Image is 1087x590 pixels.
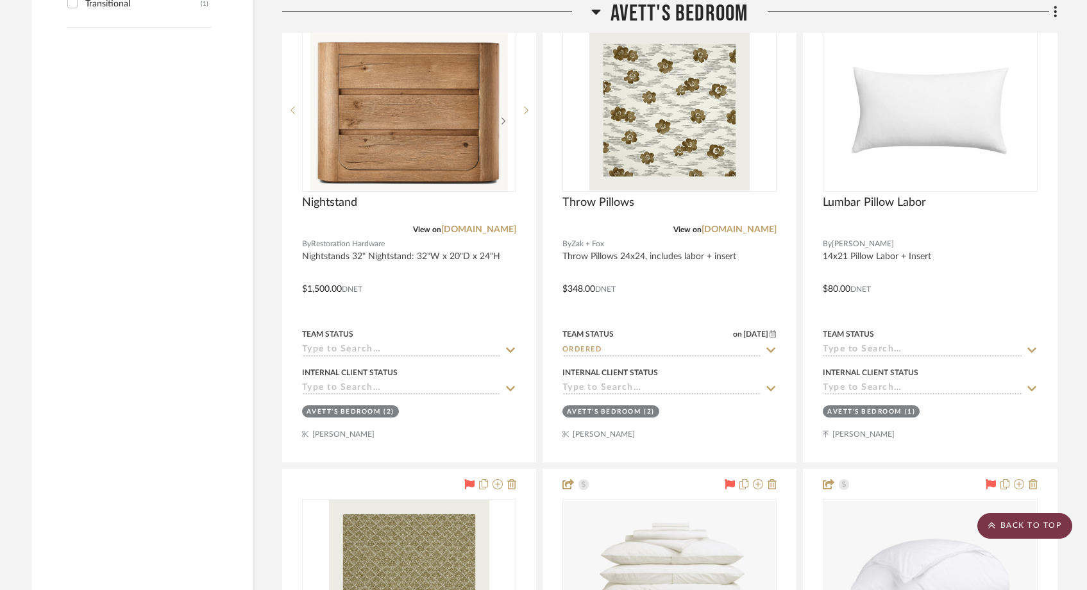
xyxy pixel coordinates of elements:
[827,407,902,417] div: Avett's Bedroom
[673,226,702,233] span: View on
[823,367,918,378] div: Internal Client Status
[311,238,385,250] span: Restoration Hardware
[823,328,874,340] div: Team Status
[567,407,641,417] div: Avett's Bedroom
[823,344,1022,357] input: Type to Search…
[644,407,655,417] div: (2)
[823,383,1022,395] input: Type to Search…
[307,407,381,417] div: Avett's Bedroom
[302,383,501,395] input: Type to Search…
[589,30,750,190] img: Throw Pillows
[413,226,441,233] span: View on
[562,196,634,210] span: Throw Pillows
[302,196,357,210] span: Nightstand
[702,225,777,234] a: [DOMAIN_NAME]
[310,30,507,190] img: Nightstand
[562,344,761,357] input: Type to Search…
[302,238,311,250] span: By
[302,367,398,378] div: Internal Client Status
[823,196,926,210] span: Lumbar Pillow Labor
[571,238,604,250] span: Zak + Fox
[905,407,916,417] div: (1)
[563,29,776,191] div: 0
[562,383,761,395] input: Type to Search…
[302,344,501,357] input: Type to Search…
[302,328,353,340] div: Team Status
[733,330,742,338] span: on
[742,330,770,339] span: [DATE]
[562,328,614,340] div: Team Status
[823,238,832,250] span: By
[441,225,516,234] a: [DOMAIN_NAME]
[832,238,894,250] span: [PERSON_NAME]
[562,367,658,378] div: Internal Client Status
[977,513,1072,539] scroll-to-top-button: BACK TO TOP
[303,29,516,191] div: 0
[562,238,571,250] span: By
[841,30,1019,190] img: Lumbar Pillow Labor
[383,407,394,417] div: (2)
